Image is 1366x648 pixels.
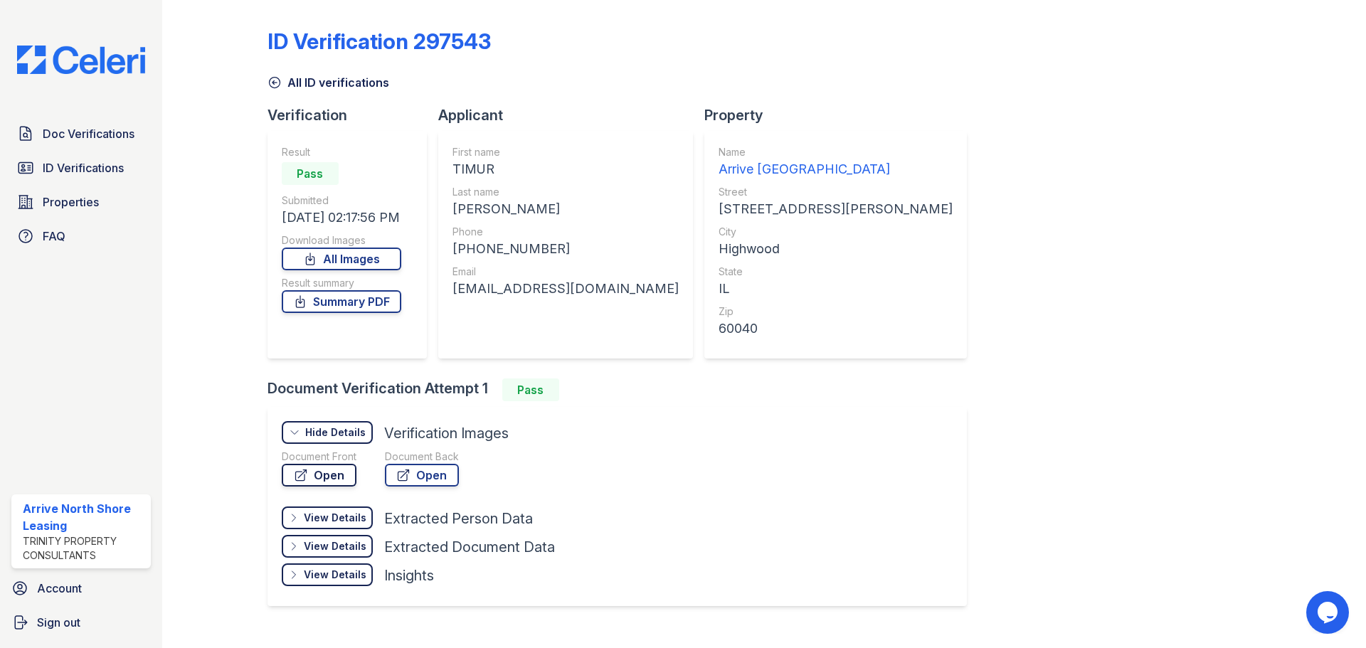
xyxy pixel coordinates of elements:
div: Applicant [438,105,704,125]
a: Doc Verifications [11,119,151,148]
a: ID Verifications [11,154,151,182]
div: [DATE] 02:17:56 PM [282,208,401,228]
div: Trinity Property Consultants [23,534,145,563]
div: Hide Details [305,425,366,440]
a: Open [282,464,356,487]
div: First name [452,145,679,159]
span: FAQ [43,228,65,245]
div: View Details [304,539,366,553]
div: Result summary [282,276,401,290]
span: Sign out [37,614,80,631]
div: View Details [304,568,366,582]
div: Verification Images [384,423,509,443]
div: Pass [282,162,339,185]
a: Account [6,574,157,602]
span: Properties [43,193,99,211]
div: Verification [268,105,438,125]
span: ID Verifications [43,159,124,176]
div: Document Verification Attempt 1 [268,378,978,401]
div: Document Front [282,450,356,464]
a: All ID verifications [268,74,389,91]
div: Result [282,145,401,159]
div: Arrive [GEOGRAPHIC_DATA] [719,159,953,179]
div: IL [719,279,953,299]
div: Email [452,265,679,279]
a: Sign out [6,608,157,637]
div: Download Images [282,233,401,248]
div: Phone [452,225,679,239]
div: Property [704,105,978,125]
a: Summary PDF [282,290,401,313]
div: Street [719,185,953,199]
div: ID Verification 297543 [268,28,491,54]
div: Extracted Person Data [384,509,533,529]
div: Insights [384,565,434,585]
div: State [719,265,953,279]
img: CE_Logo_Blue-a8612792a0a2168367f1c8372b55b34899dd931a85d93a1a3d3e32e68fde9ad4.png [6,46,157,74]
div: Document Back [385,450,459,464]
iframe: chat widget [1306,591,1352,634]
a: Open [385,464,459,487]
div: 60040 [719,319,953,339]
div: Submitted [282,193,401,208]
div: City [719,225,953,239]
div: Extracted Document Data [384,537,555,557]
div: Pass [502,378,559,401]
a: FAQ [11,222,151,250]
div: [STREET_ADDRESS][PERSON_NAME] [719,199,953,219]
a: Properties [11,188,151,216]
div: [PERSON_NAME] [452,199,679,219]
div: Arrive North Shore Leasing [23,500,145,534]
div: Last name [452,185,679,199]
div: Highwood [719,239,953,259]
a: All Images [282,248,401,270]
div: [EMAIL_ADDRESS][DOMAIN_NAME] [452,279,679,299]
div: Zip [719,304,953,319]
div: TIMUR [452,159,679,179]
div: Name [719,145,953,159]
div: View Details [304,511,366,525]
span: Doc Verifications [43,125,134,142]
a: Name Arrive [GEOGRAPHIC_DATA] [719,145,953,179]
div: [PHONE_NUMBER] [452,239,679,259]
span: Account [37,580,82,597]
